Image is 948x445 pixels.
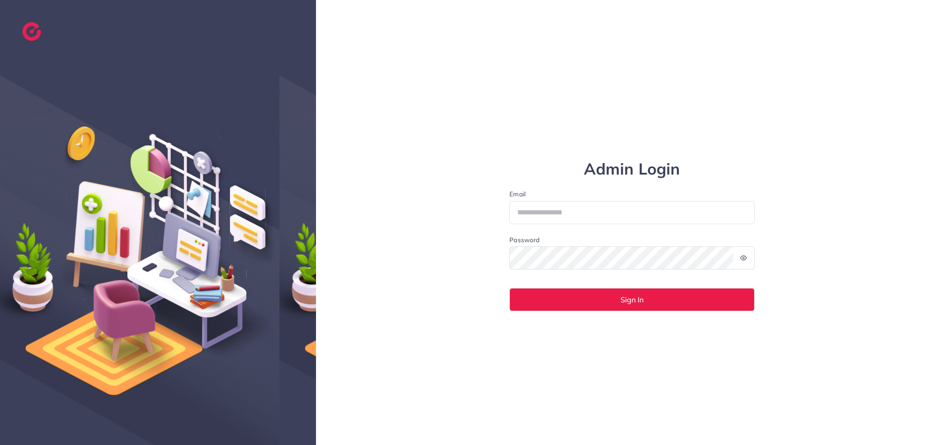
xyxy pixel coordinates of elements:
h1: Admin Login [509,160,755,179]
label: Password [509,235,539,244]
img: logo [22,22,41,41]
span: Sign In [620,296,644,303]
label: Email [509,189,755,199]
button: Sign In [509,288,755,311]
